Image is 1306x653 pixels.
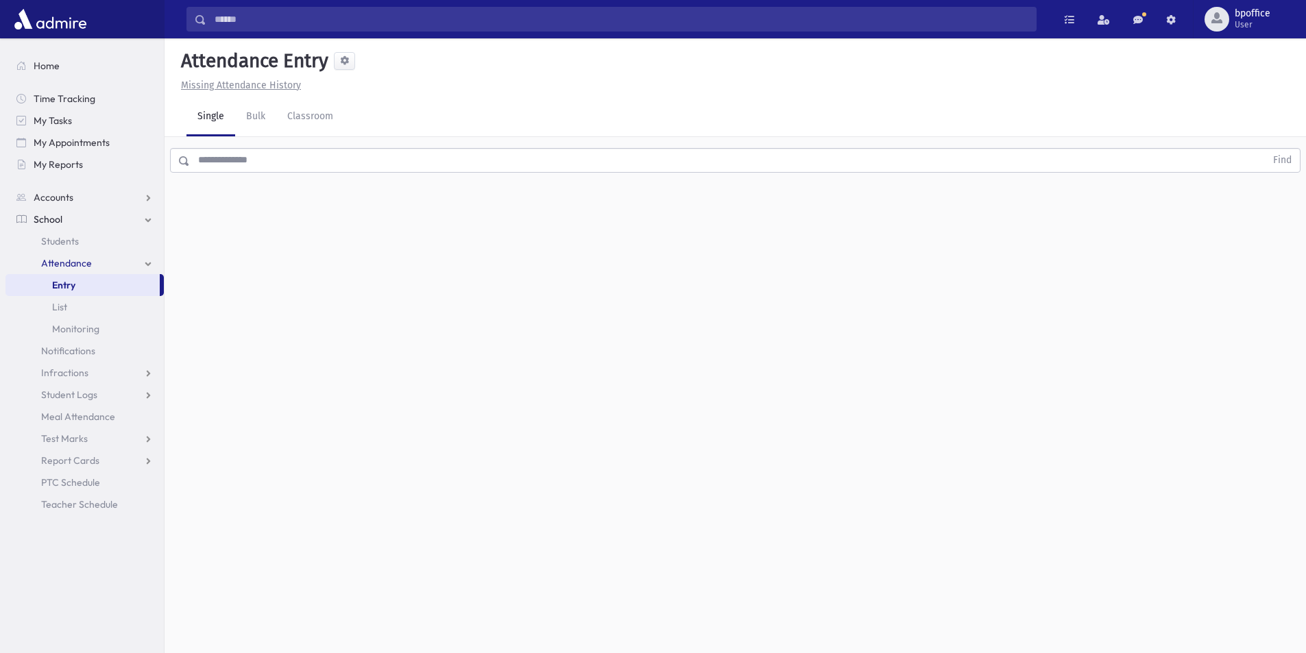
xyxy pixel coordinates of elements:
span: bpoffice [1235,8,1270,19]
span: Student Logs [41,389,97,401]
a: Notifications [5,340,164,362]
a: Attendance [5,252,164,274]
span: Teacher Schedule [41,498,118,510]
a: Single [186,98,235,136]
a: Teacher Schedule [5,493,164,515]
a: Home [5,55,164,77]
span: Entry [52,279,75,291]
h5: Attendance Entry [176,49,328,73]
a: My Appointments [5,132,164,153]
a: Bulk [235,98,276,136]
a: Monitoring [5,318,164,340]
span: Accounts [34,191,73,204]
span: My Reports [34,158,83,171]
a: Test Marks [5,428,164,449]
span: List [52,301,67,313]
span: School [34,213,62,225]
a: Time Tracking [5,88,164,110]
u: Missing Attendance History [181,79,301,91]
button: Find [1265,149,1300,172]
span: Time Tracking [34,93,95,105]
a: Accounts [5,186,164,208]
span: Students [41,235,79,247]
input: Search [206,7,1036,32]
span: Monitoring [52,323,99,335]
span: Report Cards [41,454,99,467]
a: Meal Attendance [5,406,164,428]
a: Infractions [5,362,164,384]
a: My Tasks [5,110,164,132]
span: Infractions [41,367,88,379]
span: User [1235,19,1270,30]
span: Attendance [41,257,92,269]
span: PTC Schedule [41,476,100,489]
a: Report Cards [5,449,164,471]
a: Students [5,230,164,252]
span: Home [34,60,60,72]
a: My Reports [5,153,164,175]
a: School [5,208,164,230]
a: Classroom [276,98,344,136]
img: AdmirePro [11,5,90,33]
a: List [5,296,164,318]
span: Notifications [41,345,95,357]
a: Student Logs [5,384,164,406]
a: PTC Schedule [5,471,164,493]
span: My Tasks [34,114,72,127]
span: Meal Attendance [41,410,115,423]
a: Missing Attendance History [176,79,301,91]
a: Entry [5,274,160,296]
span: My Appointments [34,136,110,149]
span: Test Marks [41,432,88,445]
